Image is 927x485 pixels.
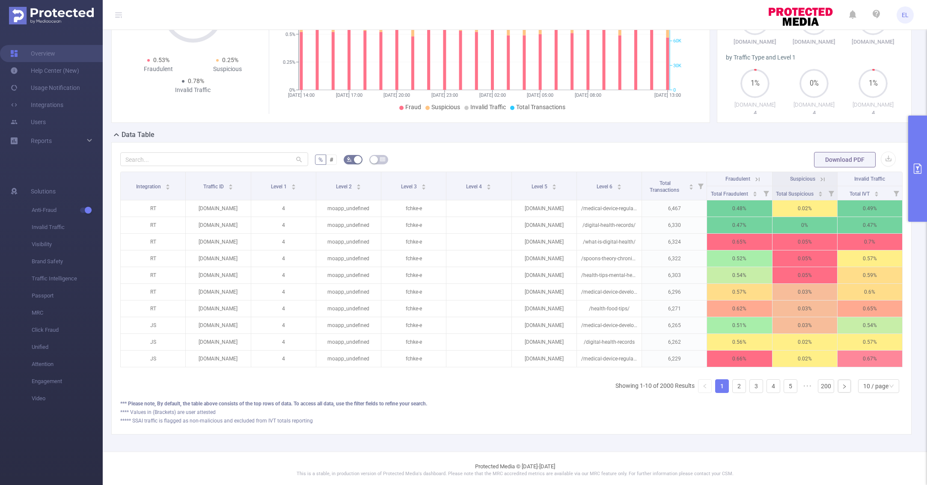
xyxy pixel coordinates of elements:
[251,284,316,300] p: 4
[838,317,902,333] p: 0.54%
[707,317,772,333] p: 0.51%
[689,183,694,185] i: icon: caret-up
[186,317,250,333] p: [DOMAIN_NAME]
[740,80,770,87] span: 1%
[165,183,170,188] div: Sort
[552,183,556,185] i: icon: caret-up
[316,284,381,300] p: moapp_undefined
[772,351,837,367] p: 0.02%
[726,38,785,46] p: [DOMAIN_NAME]
[838,217,902,233] p: 0.47%
[749,379,763,393] li: 3
[121,234,185,250] p: RT
[336,184,353,190] span: Level 2
[9,7,94,24] img: Protected Media
[838,351,902,367] p: 0.67%
[577,200,642,217] p: /medical-device-regulation/
[772,267,837,283] p: 0.05%
[874,193,879,196] i: icon: caret-down
[32,321,103,339] span: Click Fraud
[617,183,621,185] i: icon: caret-up
[121,217,185,233] p: RT
[902,6,909,24] span: EL
[784,101,844,109] p: [DOMAIN_NAME]
[772,284,837,300] p: 0.03%
[818,193,823,196] i: icon: caret-down
[838,379,851,393] li: Next Page
[381,234,446,250] p: fchke-e
[121,334,185,350] p: JS
[251,317,316,333] p: 4
[726,53,903,62] div: by Traffic Type and Level 1
[707,267,772,283] p: 0.54%
[271,184,288,190] span: Level 1
[124,65,193,74] div: Fraudulent
[186,334,250,350] p: [DOMAIN_NAME]
[479,92,506,98] tspan: [DATE] 02:00
[707,284,772,300] p: 0.57%
[863,380,888,393] div: 10 / page
[698,379,712,393] li: Previous Page
[707,351,772,367] p: 0.66%
[203,184,225,190] span: Traffic ID
[642,200,707,217] p: 6,467
[251,334,316,350] p: 4
[186,200,250,217] p: [DOMAIN_NAME]
[470,104,506,110] span: Invalid Traffic
[772,301,837,317] p: 0.03%
[772,234,837,250] p: 0.05%
[716,380,728,393] a: 1
[285,32,295,37] tspan: 0.5%
[381,250,446,267] p: fchke-e
[767,380,780,393] a: 4
[577,334,642,350] p: /digital-health-records
[121,317,185,333] p: JS
[228,186,233,189] i: icon: caret-down
[527,92,553,98] tspan: [DATE] 05:00
[316,234,381,250] p: moapp_undefined
[642,217,707,233] p: 6,330
[124,470,906,478] p: This is a stable, in production version of Protected Media's dashboard. Please note that the MRC ...
[726,101,785,109] p: [DOMAIN_NAME]
[784,380,797,393] a: 5
[251,200,316,217] p: 4
[316,200,381,217] p: moapp_undefined
[32,236,103,253] span: Visibility
[818,380,834,393] a: 200
[186,250,250,267] p: [DOMAIN_NAME]
[316,301,381,317] p: moapp_undefined
[577,267,642,283] p: /health-tips-mental-health/
[251,234,316,250] p: 4
[838,301,902,317] p: 0.65%
[316,250,381,267] p: moapp_undefined
[532,184,549,190] span: Level 5
[356,186,361,189] i: icon: caret-down
[10,79,80,96] a: Usage Notification
[725,176,750,182] span: Fraudulent
[707,250,772,267] p: 0.52%
[316,217,381,233] p: moapp_undefined
[512,317,576,333] p: [DOMAIN_NAME]
[707,217,772,233] p: 0.47%
[291,186,296,189] i: icon: caret-down
[251,267,316,283] p: 4
[838,334,902,350] p: 0.57%
[752,193,757,196] i: icon: caret-down
[838,234,902,250] p: 0.7%
[330,156,333,163] span: #
[32,270,103,287] span: Traffic Intelligence
[577,250,642,267] p: /spoons-theory-chronic-illness/
[801,379,814,393] span: •••
[431,104,460,110] span: Suspicious
[466,184,483,190] span: Level 4
[838,250,902,267] p: 0.57%
[844,101,903,109] p: [DOMAIN_NAME]
[642,334,707,350] p: 6,262
[617,183,622,188] div: Sort
[850,191,871,197] span: Total IVT
[814,152,876,167] button: Download PDF
[512,217,576,233] p: [DOMAIN_NAME]
[32,373,103,390] span: Engagement
[32,304,103,321] span: MRC
[673,63,681,68] tspan: 30K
